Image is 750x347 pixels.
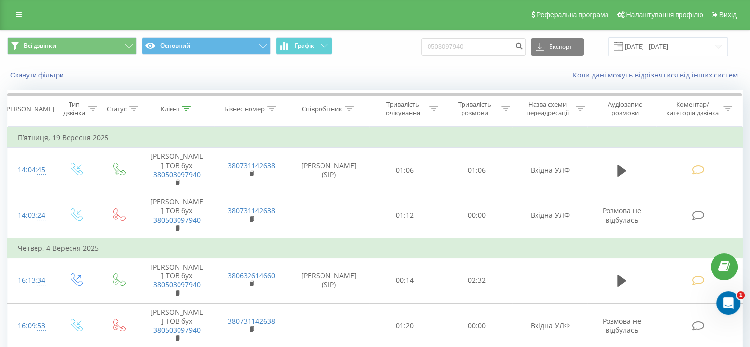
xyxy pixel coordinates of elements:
[302,105,342,113] div: Співробітник
[4,105,54,113] div: [PERSON_NAME]
[369,148,441,193] td: 01:06
[18,271,44,290] div: 16:13:34
[140,258,214,304] td: [PERSON_NAME] ТОВ бух
[512,193,587,238] td: Вхідна УЛФ
[369,258,441,304] td: 00:14
[369,193,441,238] td: 01:12
[7,37,137,55] button: Всі дзвінки
[18,206,44,225] div: 14:03:24
[536,11,609,19] span: Реферальна програма
[107,105,127,113] div: Статус
[18,316,44,336] div: 16:09:53
[7,71,69,79] button: Скинути фільтри
[224,105,265,113] div: Бізнес номер
[62,100,85,117] div: Тип дзвінка
[24,42,56,50] span: Всі дзвінки
[663,100,721,117] div: Коментар/категорія дзвінка
[603,316,641,335] span: Розмова не відбулась
[18,160,44,180] div: 14:04:45
[142,37,271,55] button: Основний
[512,148,587,193] td: Вхідна УЛФ
[626,11,703,19] span: Налаштування профілю
[140,193,214,238] td: [PERSON_NAME] ТОВ бух
[295,42,314,49] span: Графік
[603,206,641,224] span: Розмова не відбулась
[378,100,428,117] div: Тривалість очікування
[276,37,332,55] button: Графік
[228,206,275,215] a: 380731142638
[737,291,745,299] span: 1
[228,271,275,280] a: 380632614660
[716,291,740,315] iframe: Intercom live chat
[140,148,214,193] td: [PERSON_NAME] ТОВ бух
[8,128,743,148] td: П’ятниця, 19 Вересня 2025
[153,280,201,289] a: 380503097940
[441,258,512,304] td: 02:32
[228,316,275,326] a: 380731142638
[153,215,201,225] a: 380503097940
[289,258,369,304] td: [PERSON_NAME] (SIP)
[450,100,499,117] div: Тривалість розмови
[573,70,743,79] a: Коли дані можуть відрізнятися вiд інших систем
[289,148,369,193] td: [PERSON_NAME] (SIP)
[596,100,654,117] div: Аудіозапис розмови
[153,170,201,179] a: 380503097940
[522,100,573,117] div: Назва схеми переадресації
[153,325,201,335] a: 380503097940
[719,11,737,19] span: Вихід
[161,105,179,113] div: Клієнт
[441,193,512,238] td: 00:00
[531,38,584,56] button: Експорт
[228,161,275,170] a: 380731142638
[8,238,743,258] td: Четвер, 4 Вересня 2025
[421,38,526,56] input: Пошук за номером
[441,148,512,193] td: 01:06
